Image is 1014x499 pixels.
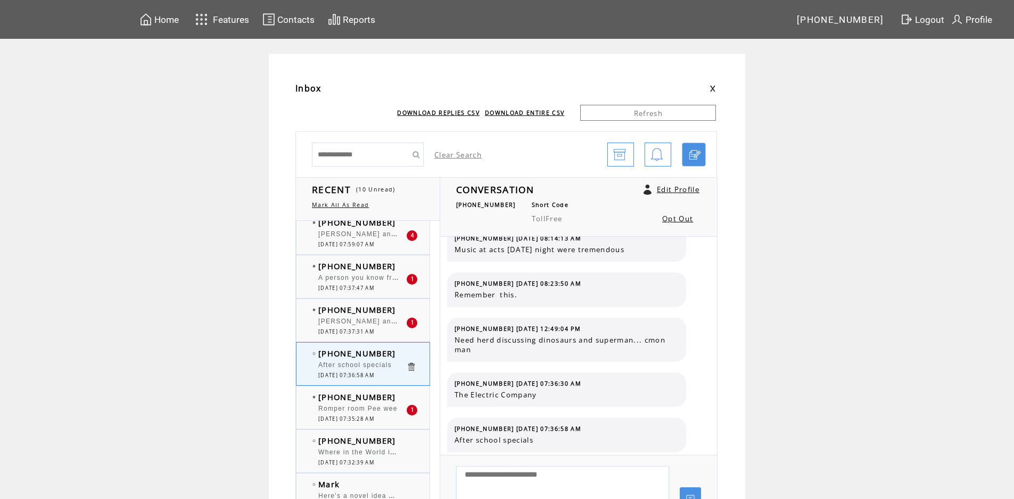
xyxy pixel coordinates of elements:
[485,109,564,117] a: DOWNLOAD ENTIRE CSV
[312,265,316,268] img: bulletFull.png
[312,183,351,196] span: RECENT
[456,201,516,209] span: [PHONE_NUMBER]
[455,390,678,400] span: The Electric Company
[682,143,706,167] a: Click to start a chat with mobile number by SMS
[318,361,392,369] span: After school specials
[580,105,716,121] a: Refresh
[318,328,374,335] span: [DATE] 07:37:31 AM
[318,479,340,489] span: Mark
[644,185,652,195] a: Click to edit user profile
[318,217,396,228] span: [PHONE_NUMBER]
[966,14,992,25] span: Profile
[915,14,944,25] span: Logout
[318,228,529,238] span: [PERSON_NAME] and Race [PERSON_NAME] Deputy Dawg
[312,201,369,209] a: Mark All As Read
[312,483,316,486] img: bulletEmpty.png
[139,13,152,26] img: home.svg
[455,380,581,387] span: [PHONE_NUMBER] [DATE] 07:36:30 AM
[277,14,315,25] span: Contacts
[434,150,482,160] a: Clear Search
[356,186,395,193] span: (10 Unread)
[406,362,416,372] a: Click to delete these messgaes
[262,13,275,26] img: contacts.svg
[213,14,249,25] span: Features
[318,392,396,402] span: [PHONE_NUMBER]
[797,14,884,25] span: [PHONE_NUMBER]
[318,415,374,422] span: [DATE] 07:35:28 AM
[900,13,913,26] img: exit.svg
[951,13,963,26] img: profile.svg
[613,143,626,167] img: archive.png
[455,325,581,332] span: [PHONE_NUMBER] [DATE] 12:49:04 PM
[318,261,396,271] span: [PHONE_NUMBER]
[318,241,374,248] span: [DATE] 07:59:07 AM
[407,274,417,285] div: 1
[192,11,211,28] img: features.svg
[455,335,678,354] span: Need herd discussing dinosaurs and superman... cmon man
[456,183,534,196] span: CONVERSATION
[397,109,480,117] a: DOWNLOAD REPLIES CSV
[532,214,563,223] span: TollFree
[949,11,994,28] a: Profile
[328,13,341,26] img: chart.svg
[318,459,374,466] span: [DATE] 07:32:39 AM
[455,280,581,287] span: [PHONE_NUMBER] [DATE] 08:23:50 AM
[326,11,377,28] a: Reports
[318,372,374,379] span: [DATE] 07:36:58 AM
[343,14,375,25] span: Reports
[532,201,568,209] span: Short Code
[318,271,652,282] span: A person you know from your past remembers a version of yourself that doesn’t exist anymore.
[662,214,693,223] a: Opt Out
[455,235,581,242] span: [PHONE_NUMBER] [DATE] 08:14:13 AM
[407,230,417,241] div: 4
[455,245,678,254] span: Music at acts [DATE] night were tremendous
[295,82,321,94] span: Inbox
[318,315,423,326] span: [PERSON_NAME] and Copper
[318,348,396,359] span: [PHONE_NUMBER]
[318,435,396,446] span: [PHONE_NUMBER]
[154,14,179,25] span: Home
[650,143,663,167] img: bell.png
[407,318,417,328] div: 1
[455,435,678,445] span: After school specials
[455,425,581,433] span: [PHONE_NUMBER] [DATE] 07:36:58 AM
[312,352,316,355] img: bulletEmpty.png
[312,221,316,224] img: bulletFull.png
[191,9,251,30] a: Features
[138,11,180,28] a: Home
[312,439,316,442] img: bulletEmpty.png
[898,11,949,28] a: Logout
[318,304,396,315] span: [PHONE_NUMBER]
[407,405,417,415] div: 1
[408,143,424,167] input: Submit
[455,290,678,300] span: Remember this.
[657,185,699,194] a: Edit Profile
[261,11,316,28] a: Contacts
[312,396,316,398] img: bulletFull.png
[318,405,398,412] span: Romper room Pee wee
[318,285,374,292] span: [DATE] 07:37:47 AM
[318,446,505,456] span: Where in the World is [PERSON_NAME] & Duck Tails
[312,309,316,311] img: bulletFull.png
